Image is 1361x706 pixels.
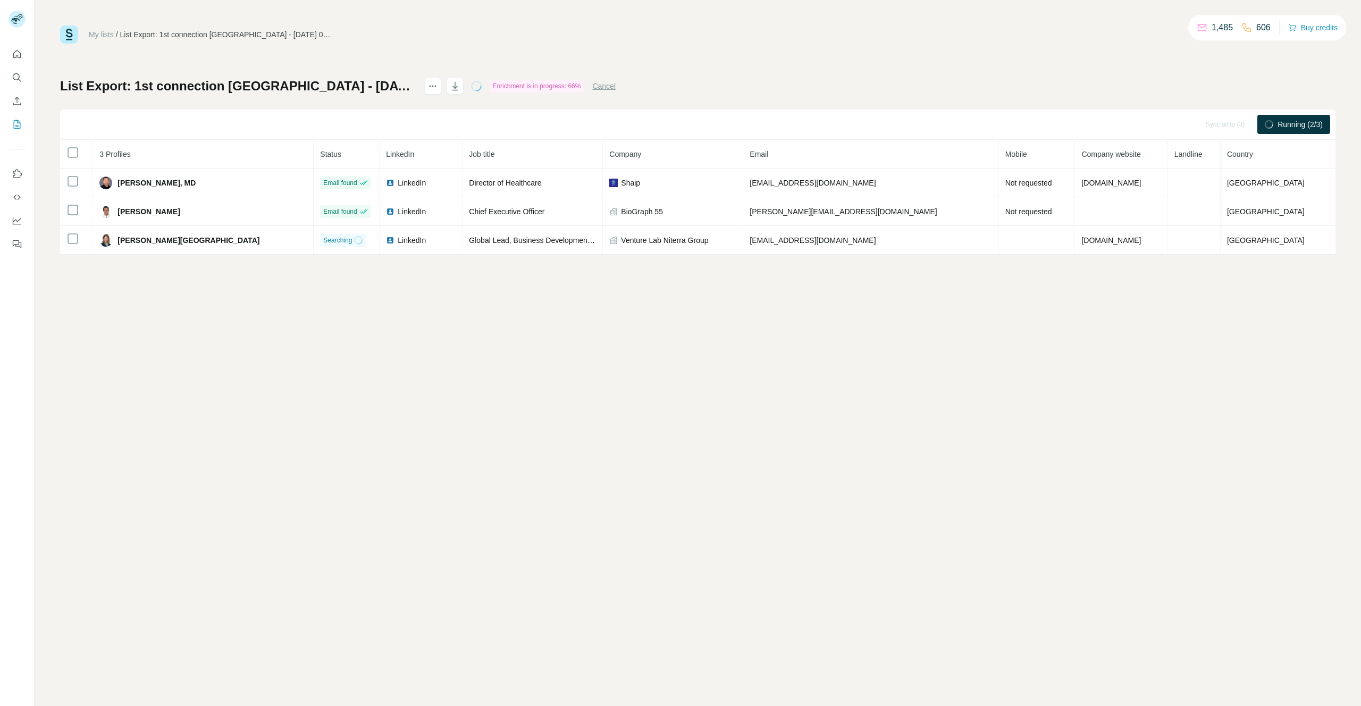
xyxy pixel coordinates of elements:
p: 606 [1256,21,1271,34]
div: Enrichment is in progress: 66% [489,80,584,93]
span: [PERSON_NAME][EMAIL_ADDRESS][DOMAIN_NAME] [750,207,937,216]
span: [PERSON_NAME], MD [117,178,196,188]
span: [GEOGRAPHIC_DATA] [1227,179,1305,187]
img: LinkedIn logo [386,207,394,216]
p: 1,485 [1212,21,1233,34]
span: BioGraph 55 [621,206,663,217]
img: Surfe Logo [60,26,78,44]
div: List Export: 1st connection [GEOGRAPHIC_DATA] - [DATE] 07:59 [120,29,333,40]
span: Company website [1081,150,1140,158]
img: LinkedIn logo [386,179,394,187]
li: / [116,29,118,40]
span: [DOMAIN_NAME] [1081,179,1141,187]
span: LinkedIn [398,206,426,217]
span: Chief Executive Officer [469,207,544,216]
span: [EMAIL_ADDRESS][DOMAIN_NAME] [750,179,876,187]
button: Feedback [9,234,26,254]
span: Job title [469,150,494,158]
span: Email found [323,207,357,216]
img: Avatar [99,234,112,247]
button: Search [9,68,26,87]
span: [PERSON_NAME] [117,206,180,217]
span: LinkedIn [398,178,426,188]
button: Dashboard [9,211,26,230]
span: Not requested [1005,207,1052,216]
button: Use Surfe API [9,188,26,207]
span: Shaip [621,178,640,188]
button: My lists [9,115,26,134]
img: LinkedIn logo [386,236,394,245]
img: Avatar [99,205,112,218]
span: LinkedIn [398,235,426,246]
span: Searching [323,236,352,245]
h1: List Export: 1st connection [GEOGRAPHIC_DATA] - [DATE] 07:59 [60,78,415,95]
button: Buy credits [1288,20,1338,35]
span: [GEOGRAPHIC_DATA] [1227,236,1305,245]
span: 3 Profiles [99,150,130,158]
button: Quick start [9,45,26,64]
span: Director of Healthcare [469,179,541,187]
span: Email found [323,178,357,188]
span: [PERSON_NAME][GEOGRAPHIC_DATA] [117,235,259,246]
button: actions [424,78,441,95]
span: Not requested [1005,179,1052,187]
span: Company [609,150,641,158]
span: Landline [1174,150,1203,158]
span: [EMAIL_ADDRESS][DOMAIN_NAME] [750,236,876,245]
span: [DOMAIN_NAME] [1081,236,1141,245]
span: Mobile [1005,150,1027,158]
span: Country [1227,150,1253,158]
span: Running (2/3) [1278,119,1323,130]
span: Email [750,150,768,158]
button: Use Surfe on LinkedIn [9,164,26,183]
span: LinkedIn [386,150,414,158]
span: Status [320,150,341,158]
img: company-logo [609,179,618,187]
span: Global Lead, Business Development, Health Ventures [469,236,646,245]
span: Venture Lab Niterra Group [621,235,708,246]
a: My lists [89,30,114,39]
button: Cancel [592,81,616,91]
img: Avatar [99,176,112,189]
span: [GEOGRAPHIC_DATA] [1227,207,1305,216]
button: Enrich CSV [9,91,26,111]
